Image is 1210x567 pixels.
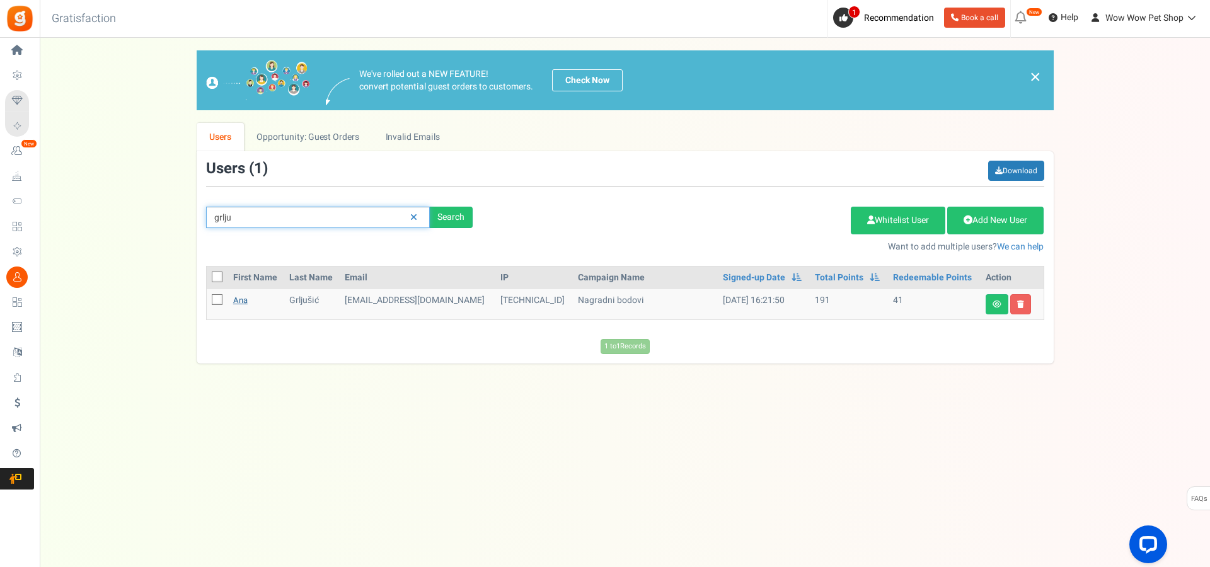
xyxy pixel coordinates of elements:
a: Whitelist User [851,207,945,234]
a: New [5,140,34,162]
img: images [206,60,310,101]
a: Signed-up Date [723,272,785,284]
a: Reset [404,207,423,229]
div: Search [430,207,473,228]
td: Nagradni bodovi [573,289,718,319]
a: Total Points [815,272,863,284]
a: We can help [997,240,1044,253]
th: IP [495,266,573,289]
input: Search by email or name [206,207,430,228]
a: 1 Recommendation [833,8,939,28]
td: 41 [888,289,980,319]
a: Download [988,161,1044,181]
span: FAQs [1190,487,1207,511]
a: Check Now [552,69,623,91]
em: New [21,139,37,148]
a: Ana [233,294,248,306]
td: Grljušić [284,289,340,319]
i: View details [993,301,1001,308]
a: Opportunity: Guest Orders [244,123,372,151]
th: Last Name [284,266,340,289]
span: Wow Wow Pet Shop [1105,11,1184,25]
i: Delete user [1017,301,1024,308]
th: Action [981,266,1044,289]
th: Campaign Name [573,266,718,289]
h3: Users ( ) [206,161,268,177]
h3: Gratisfaction [38,6,130,31]
span: Recommendation [864,11,934,25]
span: 1 [848,6,860,18]
a: Invalid Emails [372,123,452,151]
span: Help [1057,11,1078,24]
td: [DATE] 16:21:50 [718,289,810,319]
img: Gratisfaction [6,4,34,33]
a: Users [197,123,245,151]
em: New [1026,8,1042,16]
th: First Name [228,266,284,289]
a: Redeemable Points [893,272,972,284]
a: Help [1044,8,1083,28]
td: [TECHNICAL_ID] [495,289,573,319]
th: Email [340,266,495,289]
p: We've rolled out a NEW FEATURE! convert potential guest orders to customers. [359,68,533,93]
a: Add New User [947,207,1044,234]
img: images [326,78,350,105]
td: 191 [810,289,888,319]
a: × [1030,69,1041,84]
td: [EMAIL_ADDRESS][DOMAIN_NAME] [340,289,495,319]
p: Want to add multiple users? [492,241,1044,253]
a: Book a call [944,8,1005,28]
span: 1 [254,157,263,180]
